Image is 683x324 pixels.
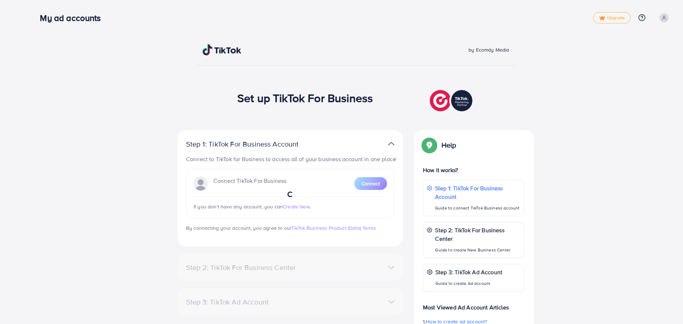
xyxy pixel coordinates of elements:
[593,12,631,23] a: tickUpgrade
[435,204,520,212] p: Guide to connect TikTok Business account
[423,166,524,174] p: How it works?
[468,46,509,53] span: by Ecomdy Media
[435,226,520,243] p: Step 2: TikTok For Business Center
[388,139,395,149] img: TikTok partner
[423,297,524,312] p: Most Viewed Ad Account Articles
[40,13,106,23] h3: My ad accounts
[441,141,456,149] p: Help
[599,16,605,21] img: tick
[435,268,502,276] p: Step 3: TikTok Ad Account
[435,184,520,201] p: Step 1: TikTok For Business Account
[423,139,436,152] img: Popup guide
[435,246,520,254] p: Guide to create New Business Center
[202,44,242,55] img: TikTok
[599,15,625,21] span: Upgrade
[237,91,373,105] h1: Set up TikTok For Business
[435,279,502,288] p: Guide to create Ad account
[186,140,321,148] p: Step 1: TikTok For Business Account
[430,88,474,113] img: TikTok partner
